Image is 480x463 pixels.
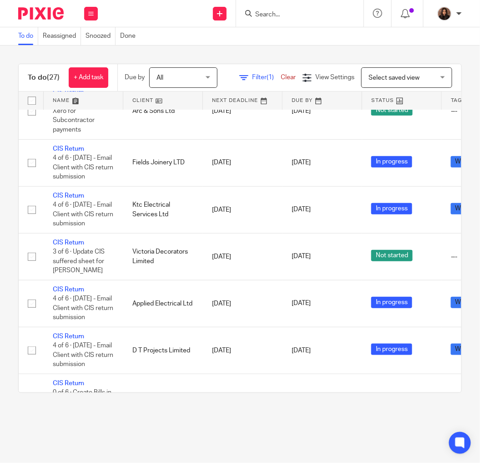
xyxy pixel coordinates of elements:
td: [DATE] [203,139,283,186]
td: Victoria Decorators Limited [123,233,203,280]
td: [DATE] [203,280,283,327]
span: Tags [451,98,466,103]
span: 4 of 6 · [DATE] - Email Client with CIS return submission [53,202,113,227]
a: To do [18,27,38,45]
span: View Settings [315,74,354,81]
input: Search [254,11,336,19]
a: CIS Return [53,146,84,152]
span: [DATE] [292,108,311,114]
a: CIS Return [53,380,84,387]
span: 4 of 6 · [DATE] - Email Client with CIS return submission [53,155,113,180]
span: [DATE] [292,160,311,166]
img: Pixie [18,7,64,20]
a: CIS Return [53,239,84,246]
td: [DATE] [203,327,283,374]
span: Select saved view [369,75,419,81]
a: Reassigned [43,27,81,45]
img: Headshot.jpg [437,6,452,21]
p: Due by [125,73,145,82]
a: Snoozed [86,27,116,45]
span: [DATE] [292,347,311,354]
span: Not started [371,250,413,261]
span: [DATE] [292,254,311,260]
span: In progress [371,344,412,355]
td: Applied Electrical Ltd [123,280,203,327]
span: In progress [371,156,412,168]
span: In progress [371,203,412,214]
span: Not started [371,104,413,116]
span: 4 of 6 · [DATE] - Email Client with CIS return submission [53,342,113,367]
span: [DATE] [292,207,311,213]
span: All [157,75,163,81]
a: Clear [281,74,296,81]
td: [DATE] [203,233,283,280]
span: (27) [47,74,60,81]
td: D T Projects Limited [123,327,203,374]
td: [DATE] [203,83,283,140]
td: Fields Joinery LTD [123,139,203,186]
td: [DATE] [203,186,283,233]
a: CIS Return [53,286,84,293]
a: Done [120,27,140,45]
span: 0 of 6 · Create Bills in Xero for Subcontractor payments [53,389,111,424]
a: CIS Return [53,193,84,199]
a: + Add task [69,67,108,88]
span: (1) [267,74,274,81]
span: Filter [252,74,281,81]
span: 4 of 6 · [DATE] - Email Client with CIS return submission [53,295,113,321]
td: [DATE] [203,374,283,430]
h1: To do [28,73,60,82]
span: [DATE] [292,300,311,307]
span: In progress [371,297,412,308]
td: Taurus Joinery Ltd [123,374,203,430]
span: 3 of 6 · Update CIS suffered sheet for [PERSON_NAME] [53,249,105,274]
td: Arc & Sons Ltd [123,83,203,140]
a: CIS Return [53,333,84,340]
td: Ktc Electrical Services Ltd [123,186,203,233]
